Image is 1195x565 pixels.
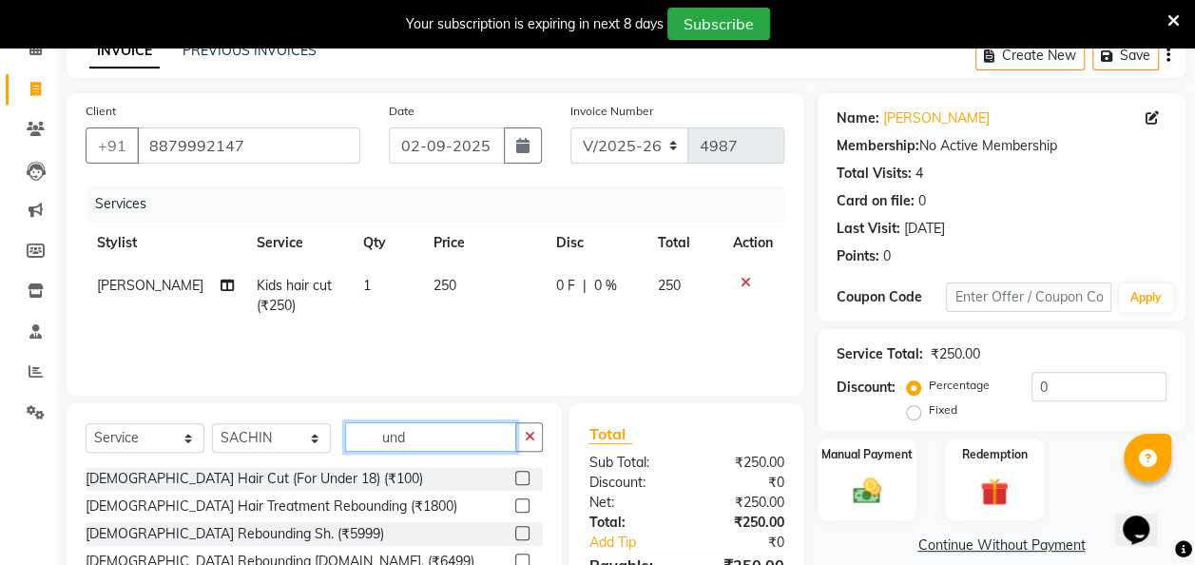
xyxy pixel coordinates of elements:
span: [PERSON_NAME] [97,277,203,294]
div: ₹250.00 [686,513,799,533]
div: Discount: [574,473,686,493]
label: Percentage [929,377,990,394]
th: Stylist [86,222,245,264]
div: [DEMOGRAPHIC_DATA] Hair Cut (For Under 18) (₹100) [86,469,423,489]
a: Add Tip [574,533,704,553]
div: Coupon Code [837,287,947,307]
th: Qty [352,222,422,264]
div: Last Visit: [837,219,900,239]
button: Create New [975,41,1085,70]
span: Total [588,424,632,444]
th: Service [245,222,352,264]
div: 4 [916,164,923,184]
a: INVOICE [89,34,160,68]
div: [DEMOGRAPHIC_DATA] Hair Treatment Rebounding (₹1800) [86,497,457,516]
span: 250 [658,277,681,294]
button: Save [1092,41,1159,70]
div: Name: [837,108,879,128]
input: Enter Offer / Coupon Code [946,282,1111,312]
label: Invoice Number [570,103,653,120]
img: _gift.svg [972,475,1017,510]
input: Search by Name/Mobile/Email/Code [137,127,360,164]
div: Discount: [837,378,896,398]
label: Fixed [929,401,957,419]
div: Net: [574,493,686,513]
a: Continue Without Payment [821,536,1182,555]
span: | [582,276,586,296]
th: Disc [544,222,646,264]
label: Manual Payment [821,446,913,463]
th: Price [422,222,545,264]
span: 1 [363,277,371,294]
span: 250 [434,277,456,294]
button: +91 [86,127,139,164]
div: ₹250.00 [931,344,980,364]
th: Action [722,222,784,264]
label: Client [86,103,116,120]
div: 0 [883,246,891,266]
div: ₹0 [705,533,799,553]
iframe: chat widget [1115,489,1176,546]
a: [PERSON_NAME] [883,108,990,128]
input: Search or Scan [345,422,516,452]
div: ₹250.00 [686,453,799,473]
div: [DATE] [904,219,945,239]
label: Redemption [962,446,1028,463]
div: Membership: [837,136,919,156]
th: Total [646,222,722,264]
span: 0 % [593,276,616,296]
div: Card on file: [837,191,915,211]
span: 0 F [555,276,574,296]
div: Service Total: [837,344,923,364]
img: _cash.svg [844,475,890,507]
div: ₹250.00 [686,493,799,513]
div: Your subscription is expiring in next 8 days [406,14,664,34]
div: Points: [837,246,879,266]
div: Total: [574,513,686,533]
div: Total Visits: [837,164,912,184]
div: No Active Membership [837,136,1166,156]
div: Sub Total: [574,453,686,473]
label: Date [389,103,414,120]
div: ₹0 [686,473,799,493]
div: [DEMOGRAPHIC_DATA] Rebounding Sh. (₹5999) [86,524,384,544]
div: 0 [918,191,926,211]
a: PREVIOUS INVOICES [183,42,317,59]
button: Apply [1119,283,1173,312]
span: Kids hair cut (₹250) [257,277,332,314]
button: Subscribe [667,8,770,40]
div: Services [87,186,799,222]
